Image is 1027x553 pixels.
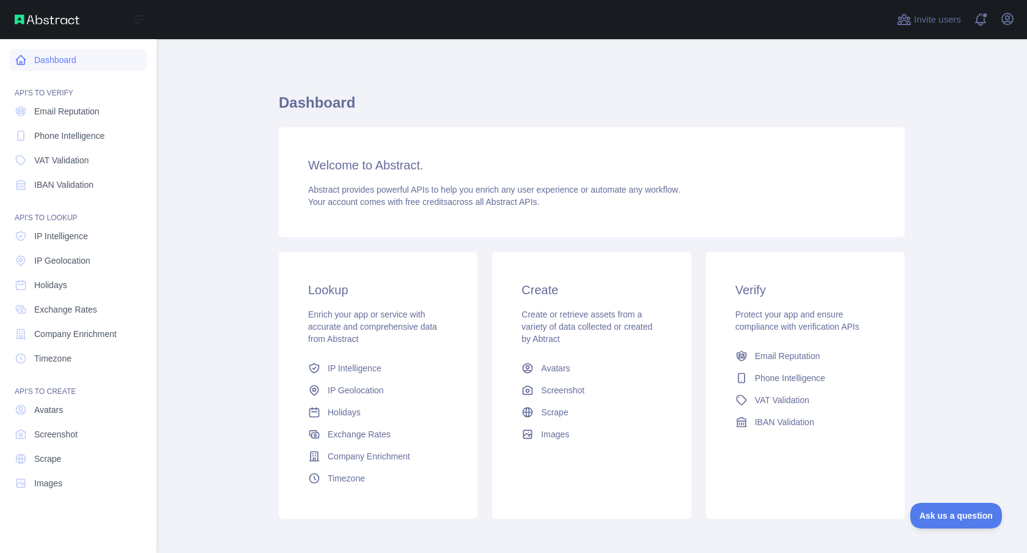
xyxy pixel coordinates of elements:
[10,198,147,223] div: API'S TO LOOKUP
[10,49,147,71] a: Dashboard
[15,15,79,24] img: Abstract API
[10,372,147,396] div: API'S TO CREATE
[34,179,94,191] span: IBAN Validation
[755,350,820,362] span: Email Reputation
[10,125,147,147] a: Phone Intelligence
[328,406,361,418] span: Holidays
[34,230,88,242] span: IP Intelligence
[10,347,147,369] a: Timezone
[517,379,666,401] a: Screenshot
[34,154,89,166] span: VAT Validation
[303,379,453,401] a: IP Geolocation
[521,281,661,299] h3: Create
[328,472,365,484] span: Timezone
[308,157,875,174] h3: Welcome to Abstract.
[34,254,90,267] span: IP Geolocation
[328,362,381,374] span: IP Intelligence
[34,303,97,316] span: Exchange Rates
[731,389,880,411] a: VAT Validation
[308,185,680,195] span: Abstract provides powerful APIs to help you enrich any user experience or automate any workflow.
[10,472,147,494] a: Images
[10,423,147,445] a: Screenshot
[308,281,448,299] h3: Lookup
[10,299,147,321] a: Exchange Rates
[34,352,72,365] span: Timezone
[10,174,147,196] a: IBAN Validation
[521,310,652,344] span: Create or retrieve assets from a variety of data collected or created by Abtract
[755,394,809,406] span: VAT Validation
[308,310,437,344] span: Enrich your app or service with accurate and comprehensive data from Abstract
[735,281,875,299] h3: Verify
[328,428,391,440] span: Exchange Rates
[755,416,814,428] span: IBAN Validation
[731,411,880,433] a: IBAN Validation
[34,328,117,340] span: Company Enrichment
[910,503,1003,529] iframe: Toggle Customer Support
[517,401,666,423] a: Scrape
[10,73,147,98] div: API'S TO VERIFY
[541,384,584,396] span: Screenshot
[10,225,147,247] a: IP Intelligence
[34,105,100,117] span: Email Reputation
[10,323,147,345] a: Company Enrichment
[303,357,453,379] a: IP Intelligence
[731,345,880,367] a: Email Reputation
[303,467,453,489] a: Timezone
[10,100,147,122] a: Email Reputation
[541,428,569,440] span: Images
[328,384,384,396] span: IP Geolocation
[405,197,447,207] span: free credits
[34,279,67,291] span: Holidays
[34,453,61,465] span: Scrape
[34,428,78,440] span: Screenshot
[303,423,453,445] a: Exchange Rates
[303,445,453,467] a: Company Enrichment
[914,13,961,27] span: Invite users
[517,357,666,379] a: Avatars
[10,448,147,470] a: Scrape
[303,401,453,423] a: Holidays
[279,93,905,122] h1: Dashboard
[755,372,825,384] span: Phone Intelligence
[541,406,568,418] span: Scrape
[10,274,147,296] a: Holidays
[541,362,570,374] span: Avatars
[517,423,666,445] a: Images
[34,404,63,416] span: Avatars
[10,399,147,421] a: Avatars
[34,477,62,489] span: Images
[308,197,539,207] span: Your account comes with across all Abstract APIs.
[731,367,880,389] a: Phone Intelligence
[10,149,147,171] a: VAT Validation
[10,250,147,272] a: IP Geolocation
[894,10,963,29] button: Invite users
[34,130,105,142] span: Phone Intelligence
[328,450,410,462] span: Company Enrichment
[735,310,860,332] span: Protect your app and ensure compliance with verification APIs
